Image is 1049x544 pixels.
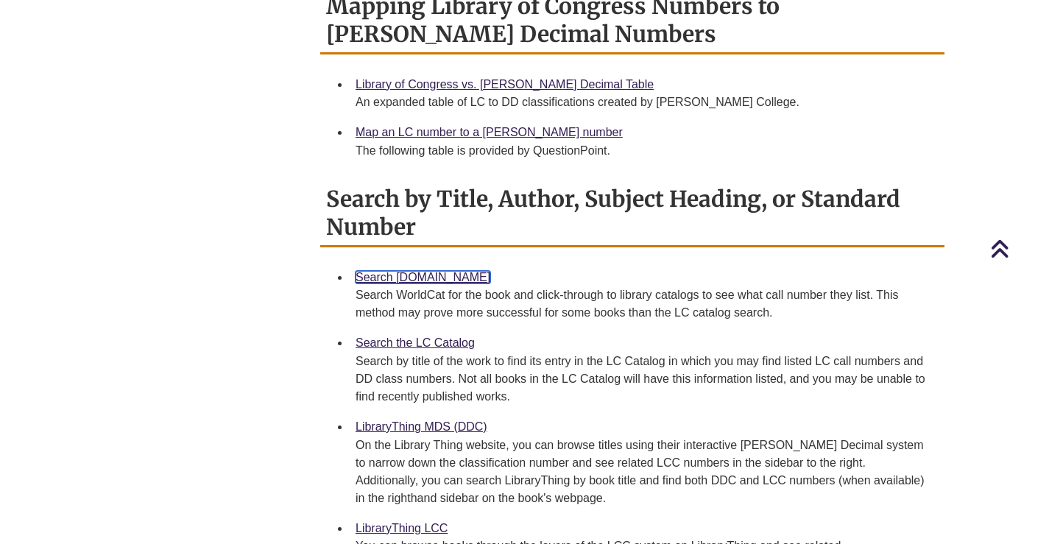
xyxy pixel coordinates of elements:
a: Library of Congress vs. [PERSON_NAME] Decimal Table [356,78,654,91]
h2: Search by Title, Author, Subject Heading, or Standard Number [320,180,944,247]
a: LibraryThing LCC [356,522,448,534]
div: Search by title of the work to find its entry in the LC Catalog in which you may find listed LC c... [356,353,933,406]
div: Search WorldCat for the book and click-through to library catalogs to see what call number they l... [356,286,933,322]
div: On the Library Thing website, you can browse titles using their interactive [PERSON_NAME] Decimal... [356,437,933,507]
div: The following table is provided by QuestionPoint. [356,142,933,160]
a: LibraryThing MDS (DDC) [356,420,487,433]
a: Search [DOMAIN_NAME] [356,271,490,283]
a: Map an LC number to a [PERSON_NAME] number [356,126,623,138]
div: An expanded table of LC to DD classifications created by [PERSON_NAME] College. [356,93,933,111]
a: Search the LC Catalog [356,336,475,349]
a: Back to Top [990,239,1045,258]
